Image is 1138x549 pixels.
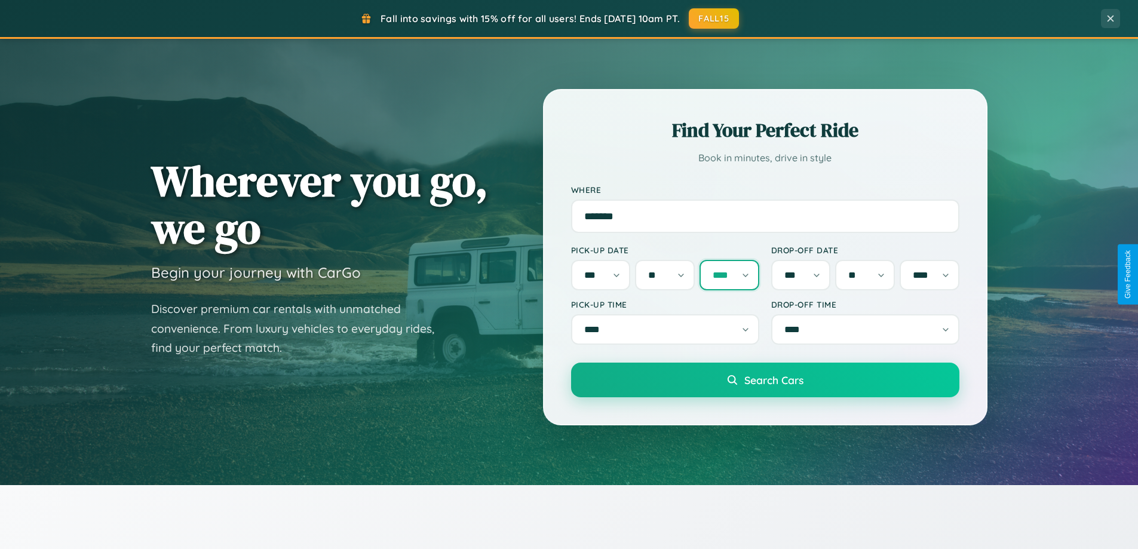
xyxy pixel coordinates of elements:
p: Book in minutes, drive in style [571,149,959,167]
label: Where [571,185,959,195]
h2: Find Your Perfect Ride [571,117,959,143]
h3: Begin your journey with CarGo [151,263,361,281]
span: Fall into savings with 15% off for all users! Ends [DATE] 10am PT. [381,13,680,24]
p: Discover premium car rentals with unmatched convenience. From luxury vehicles to everyday rides, ... [151,299,450,358]
span: Search Cars [744,373,803,387]
label: Pick-up Date [571,245,759,255]
label: Pick-up Time [571,299,759,309]
label: Drop-off Time [771,299,959,309]
button: Search Cars [571,363,959,397]
button: FALL15 [689,8,739,29]
h1: Wherever you go, we go [151,157,488,252]
div: Give Feedback [1124,250,1132,299]
label: Drop-off Date [771,245,959,255]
